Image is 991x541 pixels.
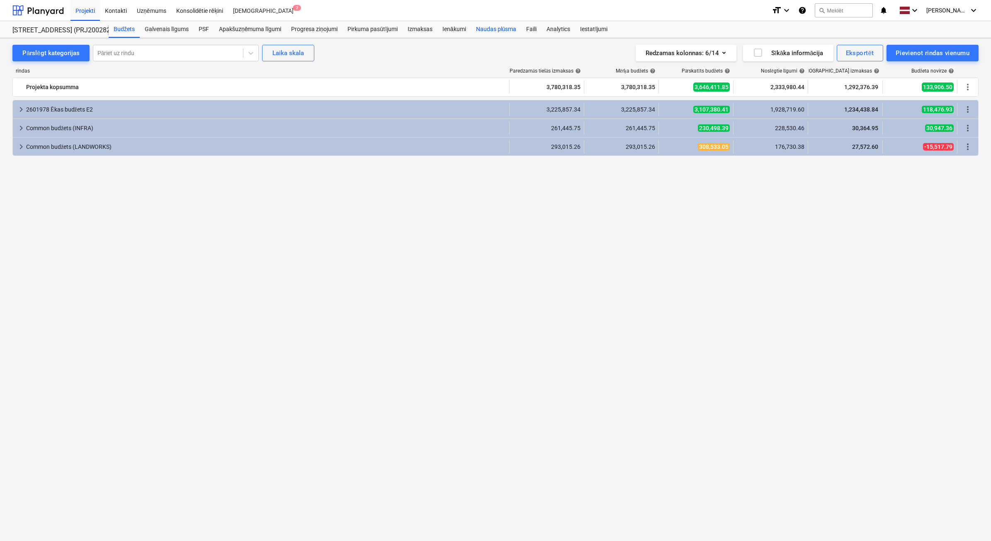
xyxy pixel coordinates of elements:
button: Meklēt [815,3,873,17]
span: Vairāk darbību [963,82,973,92]
div: 3,225,857.34 [588,106,655,113]
div: Pievienot rindas vienumu [896,48,969,58]
span: Vairāk darbību [963,123,973,133]
div: 2,333,980.44 [737,80,804,94]
span: 1,292,376.39 [843,83,879,91]
div: rindas [12,68,510,74]
button: Pievienot rindas vienumu [887,45,979,61]
div: 293,015.26 [588,143,655,150]
a: Ienākumi [437,21,471,38]
a: Naudas plūsma [471,21,522,38]
div: 3,780,318.35 [588,80,655,94]
span: 30,947.36 [925,124,954,132]
i: keyboard_arrow_down [969,5,979,15]
span: 3,107,380.41 [693,106,730,113]
div: Mērķa budžets [616,68,656,74]
span: 3,646,411.85 [693,82,730,92]
span: help [573,68,581,74]
div: 2601978 Ēkas budžets E2 [26,103,506,116]
a: PSF [194,21,214,38]
span: 27,572.60 [851,143,879,150]
div: Eksportēt [846,48,874,58]
i: format_size [772,5,782,15]
span: 133,906.50 [922,82,954,92]
a: Analytics [542,21,575,38]
div: 3,225,857.34 [513,106,581,113]
span: 2 [293,5,301,11]
i: Zināšanu pamats [798,5,806,15]
div: Redzamas kolonnas : 6/14 [646,48,726,58]
div: Common budžets (LANDWORKS) [26,140,506,153]
a: Budžets [109,21,140,38]
a: Faili [521,21,542,38]
div: Paredzamās tiešās izmaksas [510,68,581,74]
div: 261,445.75 [588,125,655,131]
span: keyboard_arrow_right [16,123,26,133]
button: Eksportēt [837,45,883,61]
button: Laika skala [262,45,314,61]
iframe: Chat Widget [950,501,991,541]
i: keyboard_arrow_down [910,5,920,15]
div: Projekta kopsumma [26,80,506,94]
div: 3,780,318.35 [513,80,581,94]
div: [STREET_ADDRESS] (PRJ2002826) 2601978 [12,26,99,35]
div: Pārskatīts budžets [682,68,730,74]
button: Sīkāka informācija [743,45,833,61]
div: Common budžets (INFRA) [26,121,506,135]
a: Pirkuma pasūtījumi [342,21,403,38]
span: keyboard_arrow_right [16,142,26,152]
div: [DEMOGRAPHIC_DATA] izmaksas [797,68,879,74]
button: Redzamas kolonnas:6/14 [636,45,736,61]
div: 176,730.38 [737,143,804,150]
div: Pārslēgt kategorijas [22,48,80,58]
span: help [648,68,656,74]
button: Pārslēgt kategorijas [12,45,90,61]
span: Vairāk darbību [963,142,973,152]
div: Sīkāka informācija [753,48,823,58]
span: 230,498.39 [698,124,730,132]
i: notifications [879,5,888,15]
div: 1,928,719.60 [737,106,804,113]
a: Progresa ziņojumi [286,21,342,38]
a: Iestatījumi [575,21,612,38]
span: help [947,68,954,74]
div: 293,015.26 [513,143,581,150]
span: search [819,7,825,14]
span: help [723,68,730,74]
a: Galvenais līgums [140,21,194,38]
div: 228,530.46 [737,125,804,131]
a: Apakšuzņēmuma līgumi [214,21,286,38]
a: Izmaksas [403,21,437,38]
span: help [797,68,805,74]
span: 308,533.05 [698,143,730,150]
span: -15,517.79 [923,143,954,150]
span: [PERSON_NAME] [926,7,968,14]
span: 118,476.93 [922,106,954,113]
div: Budžeta novirze [911,68,954,74]
div: Noslēgtie līgumi [761,68,805,74]
span: keyboard_arrow_right [16,104,26,114]
span: help [872,68,879,74]
span: 1,234,438.84 [843,106,879,113]
div: 261,445.75 [513,125,581,131]
div: Laika skala [272,48,304,58]
span: 30,364.95 [851,125,879,131]
i: keyboard_arrow_down [782,5,792,15]
span: Vairāk darbību [963,104,973,114]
